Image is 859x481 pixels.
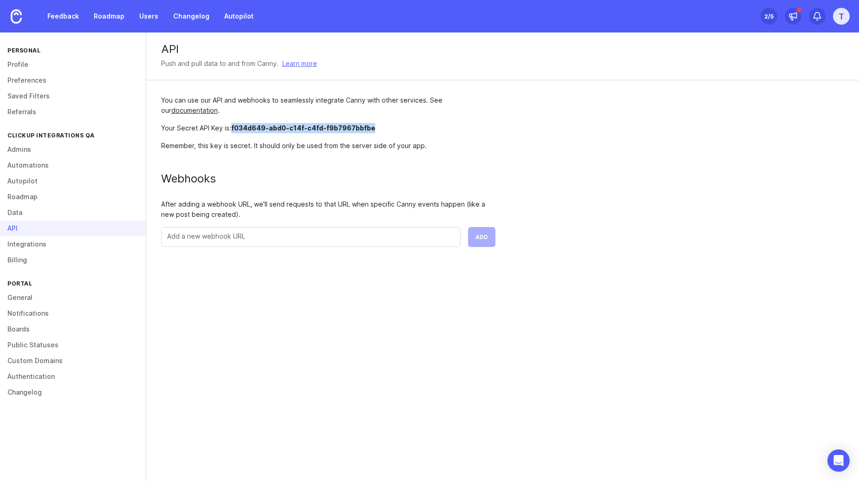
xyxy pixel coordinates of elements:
div: 2 /5 [764,10,774,23]
a: documentation [171,106,218,114]
div: API [161,44,845,55]
div: Webhooks [161,173,495,184]
a: Changelog [168,8,215,25]
a: Autopilot [219,8,259,25]
button: 2/5 [761,8,777,25]
a: Users [134,8,164,25]
div: Remember, this key is secret. It should only be used from the server side of your app. [161,141,495,151]
span: f034d649-abd0-c14f-c4fd-f9b7967bbfbe [231,124,375,132]
img: Canny Home [11,9,22,24]
input: Add a new webhook URL [167,231,455,241]
div: Open Intercom Messenger [827,449,850,472]
a: Roadmap [88,8,130,25]
a: Learn more [282,58,317,69]
div: After adding a webhook URL, we'll send requests to that URL when specific Canny events happen (li... [161,199,495,220]
a: Feedback [42,8,85,25]
div: Your Secret API Key is: [161,123,495,133]
button: T [833,8,850,25]
div: Push and pull data to and from Canny. [161,58,279,69]
div: You can use our API and webhooks to seamlessly integrate Canny with other services. See our . [161,95,495,116]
